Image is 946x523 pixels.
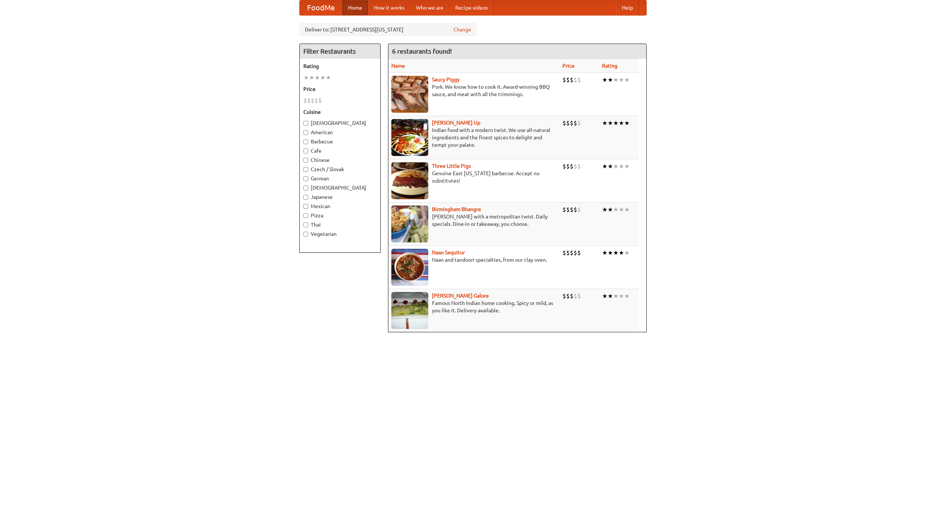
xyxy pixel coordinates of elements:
[303,167,308,172] input: Czech / Slovak
[619,119,624,127] li: ★
[303,156,377,164] label: Chinese
[303,85,377,93] h5: Price
[432,77,460,82] b: Saucy Piggy
[602,162,608,170] li: ★
[303,139,308,144] input: Barbecue
[300,0,342,15] a: FoodMe
[619,76,624,84] li: ★
[368,0,410,15] a: How it works
[303,119,377,127] label: [DEMOGRAPHIC_DATA]
[562,162,566,170] li: $
[303,130,308,135] input: American
[391,126,557,149] p: Indian food with a modern twist. We use all-natural ingredients and the finest spices to delight ...
[391,256,557,264] p: Naan and tandoori specialties, from our clay oven.
[574,76,577,84] li: $
[391,299,557,314] p: Famous North Indian home cooking. Spicy or mild, as you like it. Delivery available.
[453,26,471,33] a: Change
[391,206,428,242] img: bhangra.jpg
[624,76,630,84] li: ★
[320,74,326,82] li: ★
[574,119,577,127] li: $
[432,163,471,169] a: Three Little Pigs
[566,292,570,300] li: $
[318,96,322,105] li: $
[303,212,377,219] label: Pizza
[566,249,570,257] li: $
[303,213,308,218] input: Pizza
[303,129,377,136] label: American
[566,206,570,214] li: $
[391,162,428,199] img: littlepigs.jpg
[562,292,566,300] li: $
[303,195,308,200] input: Japanese
[342,0,368,15] a: Home
[303,149,308,153] input: Cafe
[391,63,405,69] a: Name
[608,119,613,127] li: ★
[309,74,314,82] li: ★
[307,96,311,105] li: $
[613,162,619,170] li: ★
[303,175,377,182] label: German
[566,162,570,170] li: $
[613,206,619,214] li: ★
[314,96,318,105] li: $
[562,119,566,127] li: $
[574,249,577,257] li: $
[432,249,465,255] a: Naan Sequitur
[303,193,377,201] label: Japanese
[303,147,377,154] label: Cafe
[624,162,630,170] li: ★
[562,206,566,214] li: $
[577,119,581,127] li: $
[624,249,630,257] li: ★
[574,162,577,170] li: $
[608,162,613,170] li: ★
[303,108,377,116] h5: Cuisine
[602,63,617,69] a: Rating
[570,162,574,170] li: $
[577,292,581,300] li: $
[619,206,624,214] li: ★
[624,292,630,300] li: ★
[602,292,608,300] li: ★
[608,76,613,84] li: ★
[577,76,581,84] li: $
[299,23,477,36] div: Deliver to: [STREET_ADDRESS][US_STATE]
[449,0,494,15] a: Recipe videos
[574,292,577,300] li: $
[608,206,613,214] li: ★
[616,0,639,15] a: Help
[391,170,557,184] p: Genuine East [US_STATE] barbecue. Accept no substitutes!
[391,213,557,228] p: [PERSON_NAME] with a metropolitan twist. Daily specials. Dine-in or takeaway, you choose.
[570,206,574,214] li: $
[432,120,480,126] a: [PERSON_NAME] Up
[303,223,308,227] input: Thai
[608,249,613,257] li: ★
[619,292,624,300] li: ★
[303,204,308,209] input: Mexican
[570,76,574,84] li: $
[391,83,557,98] p: Pork. We know how to cook it. Award-winning BBQ sauce, and meat with all the trimmings.
[303,203,377,210] label: Mexican
[303,166,377,173] label: Czech / Slovak
[602,119,608,127] li: ★
[392,48,452,55] ng-pluralize: 6 restaurants found!
[410,0,449,15] a: Who we are
[314,74,320,82] li: ★
[391,292,428,329] img: currygalore.jpg
[619,249,624,257] li: ★
[303,221,377,228] label: Thai
[570,119,574,127] li: $
[570,292,574,300] li: $
[577,206,581,214] li: $
[619,162,624,170] li: ★
[574,206,577,214] li: $
[303,74,309,82] li: ★
[566,76,570,84] li: $
[303,121,308,126] input: [DEMOGRAPHIC_DATA]
[303,176,308,181] input: German
[303,184,377,191] label: [DEMOGRAPHIC_DATA]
